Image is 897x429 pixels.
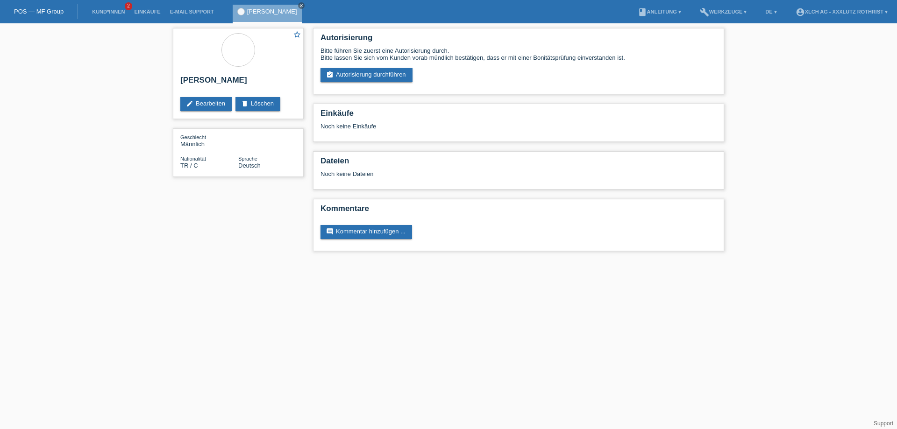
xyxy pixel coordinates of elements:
[761,9,781,14] a: DE ▾
[633,9,686,14] a: bookAnleitung ▾
[293,30,301,40] a: star_border
[186,100,193,107] i: edit
[791,9,892,14] a: account_circleXLCH AG - XXXLutz Rothrist ▾
[293,30,301,39] i: star_border
[241,100,249,107] i: delete
[874,420,893,427] a: Support
[320,156,717,170] h2: Dateien
[235,97,280,111] a: deleteLöschen
[129,9,165,14] a: Einkäufe
[796,7,805,17] i: account_circle
[320,68,413,82] a: assignment_turned_inAutorisierung durchführen
[247,8,297,15] a: [PERSON_NAME]
[125,2,132,10] span: 2
[180,76,296,90] h2: [PERSON_NAME]
[299,3,304,8] i: close
[87,9,129,14] a: Kund*innen
[165,9,219,14] a: E-Mail Support
[320,225,412,239] a: commentKommentar hinzufügen ...
[320,204,717,218] h2: Kommentare
[298,2,305,9] a: close
[638,7,647,17] i: book
[180,156,206,162] span: Nationalität
[326,228,334,235] i: comment
[180,134,206,140] span: Geschlecht
[238,156,257,162] span: Sprache
[700,7,709,17] i: build
[180,162,198,169] span: Türkei / C / 23.08.1975
[238,162,261,169] span: Deutsch
[326,71,334,78] i: assignment_turned_in
[180,97,232,111] a: editBearbeiten
[14,8,64,15] a: POS — MF Group
[320,47,717,61] div: Bitte führen Sie zuerst eine Autorisierung durch. Bitte lassen Sie sich vom Kunden vorab mündlich...
[320,109,717,123] h2: Einkäufe
[695,9,752,14] a: buildWerkzeuge ▾
[320,123,717,137] div: Noch keine Einkäufe
[180,134,238,148] div: Männlich
[320,33,717,47] h2: Autorisierung
[320,170,606,177] div: Noch keine Dateien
